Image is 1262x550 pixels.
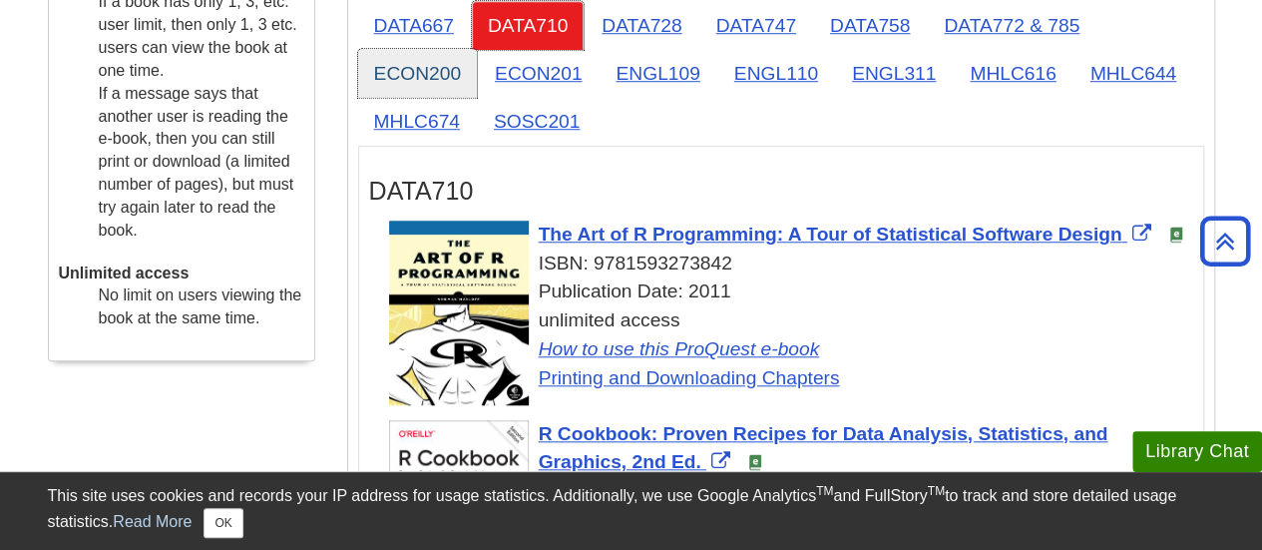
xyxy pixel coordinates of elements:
a: Read More [113,513,192,530]
a: ECON201 [479,49,598,98]
h3: DATA710 [369,177,1193,206]
a: DATA772 & 785 [928,1,1095,50]
a: DATA747 [700,1,812,50]
a: DATA758 [814,1,926,50]
a: SOSC201 [478,97,596,146]
a: MHLC644 [1074,49,1192,98]
a: DATA667 [358,1,470,50]
span: The Art of R Programming: A Tour of Statistical Software Design [539,224,1122,245]
a: Link opens in new window [539,224,1156,245]
a: Link opens in new window [539,423,1108,473]
a: ENGL110 [718,49,834,98]
a: MHLC616 [954,49,1071,98]
div: Publication Date: 2011 [389,277,1193,306]
dt: Unlimited access [59,263,304,285]
div: ISBN: 9781593273842 [389,250,1193,278]
button: Close [204,508,242,538]
div: This site uses cookies and records your IP address for usage statistics. Additionally, we use Goo... [48,484,1215,538]
a: DATA728 [586,1,697,50]
span: R Cookbook: Proven Recipes for Data Analysis, Statistics, and Graphics, 2nd Ed. [539,423,1108,473]
a: Printing and Downloading Chapters [539,367,840,388]
sup: TM [928,484,945,498]
a: ENGL109 [600,49,715,98]
button: Library Chat [1132,431,1262,472]
div: unlimited access [389,306,1193,392]
a: ENGL311 [836,49,952,98]
a: How to use this ProQuest e-book [539,338,820,359]
a: Back to Top [1193,228,1257,255]
img: Cover Art [389,221,529,405]
img: e-Book [1168,227,1184,243]
a: ECON200 [358,49,477,98]
a: MHLC674 [358,97,476,146]
sup: TM [816,484,833,498]
dd: No limit on users viewing the book at the same time. [99,284,304,330]
img: e-Book [747,454,763,470]
a: DATA710 [472,1,584,50]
